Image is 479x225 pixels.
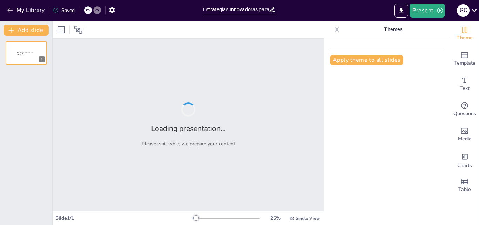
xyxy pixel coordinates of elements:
h2: Loading presentation... [151,124,226,133]
button: Add slide [4,25,49,36]
span: Table [458,186,471,193]
div: Add charts and graphs [451,147,479,173]
span: Position [74,26,82,34]
span: Theme [457,34,473,42]
span: Charts [457,162,472,170]
p: Please wait while we prepare your content [142,140,235,147]
span: Template [454,59,475,67]
div: Add a table [451,173,479,198]
div: Add ready made slides [451,46,479,72]
button: Present [410,4,445,18]
p: Themes [343,21,444,38]
button: My Library [5,5,48,16]
div: Change the overall theme [451,21,479,46]
input: Insert title [203,5,269,15]
div: 1 [6,41,47,65]
span: Sendsteps presentation editor [17,52,33,56]
div: Get real-time input from your audience [451,97,479,122]
div: Add images, graphics, shapes or video [451,122,479,147]
div: Saved [53,7,75,14]
div: Slide 1 / 1 [55,215,193,221]
span: Media [458,135,472,143]
button: G C [457,4,470,18]
div: G C [457,4,470,17]
span: Single View [296,216,320,221]
div: 25 % [267,215,284,221]
span: Text [460,85,470,92]
button: Apply theme to all slides [330,55,403,65]
div: Add text boxes [451,72,479,97]
span: Questions [453,110,476,118]
div: 1 [39,56,45,62]
button: Export to PowerPoint [394,4,408,18]
div: Layout [55,24,67,35]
